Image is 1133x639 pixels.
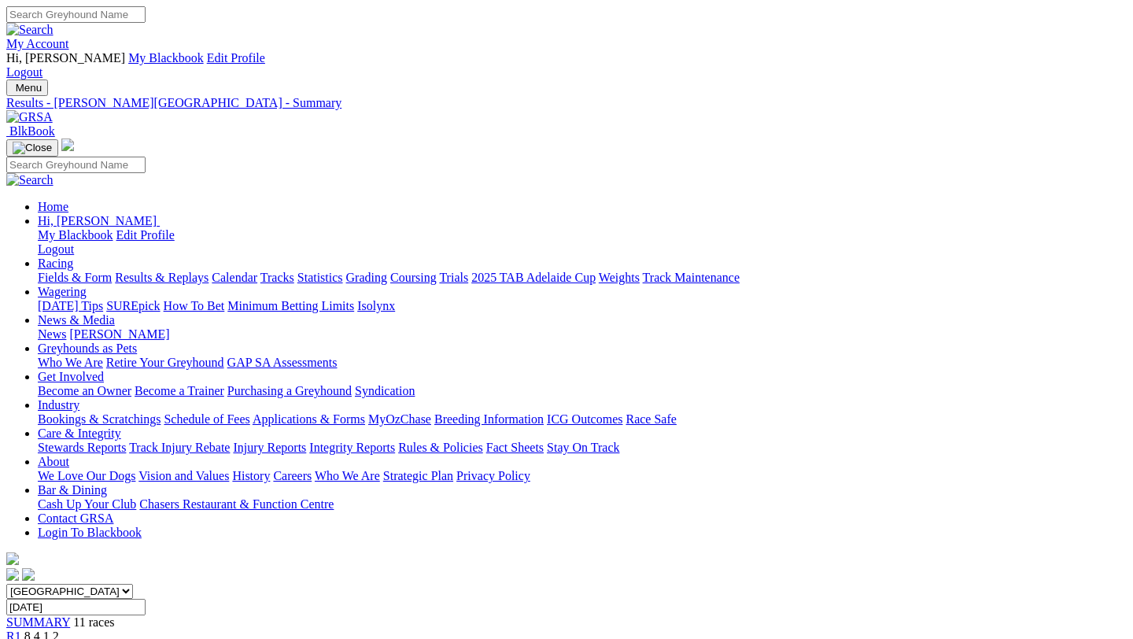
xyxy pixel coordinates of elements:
a: About [38,455,69,468]
div: Hi, [PERSON_NAME] [38,228,1127,257]
div: About [38,469,1127,483]
div: Care & Integrity [38,441,1127,455]
a: News [38,327,66,341]
input: Search [6,157,146,173]
a: Race Safe [626,412,676,426]
a: Retire Your Greyhound [106,356,224,369]
div: Get Involved [38,384,1127,398]
a: Calendar [212,271,257,284]
a: Become a Trainer [135,384,224,397]
a: Careers [273,469,312,482]
img: Close [13,142,52,154]
input: Select date [6,599,146,615]
img: Search [6,173,54,187]
a: My Blackbook [128,51,204,65]
a: Who We Are [315,469,380,482]
a: How To Bet [164,299,225,312]
a: Weights [599,271,640,284]
a: [DATE] Tips [38,299,103,312]
a: Schedule of Fees [164,412,249,426]
a: Logout [6,65,42,79]
a: SUMMARY [6,615,70,629]
a: Greyhounds as Pets [38,342,137,355]
a: Rules & Policies [398,441,483,454]
a: Purchasing a Greyhound [227,384,352,397]
a: Results - [PERSON_NAME][GEOGRAPHIC_DATA] - Summary [6,96,1127,110]
img: twitter.svg [22,568,35,581]
a: Login To Blackbook [38,526,142,539]
a: Isolynx [357,299,395,312]
img: Search [6,23,54,37]
a: Strategic Plan [383,469,453,482]
a: Industry [38,398,79,412]
a: Cash Up Your Club [38,497,136,511]
span: Hi, [PERSON_NAME] [6,51,125,65]
div: Bar & Dining [38,497,1127,512]
a: Breeding Information [434,412,544,426]
a: Bar & Dining [38,483,107,497]
a: Care & Integrity [38,427,121,440]
img: GRSA [6,110,53,124]
a: Grading [346,271,387,284]
a: 2025 TAB Adelaide Cup [471,271,596,284]
div: Industry [38,412,1127,427]
a: Who We Are [38,356,103,369]
a: News & Media [38,313,115,327]
span: Menu [16,82,42,94]
a: Logout [38,242,74,256]
span: BlkBook [9,124,55,138]
a: Get Involved [38,370,104,383]
a: Chasers Restaurant & Function Centre [139,497,334,511]
a: MyOzChase [368,412,431,426]
a: Stewards Reports [38,441,126,454]
div: Greyhounds as Pets [38,356,1127,370]
div: News & Media [38,327,1127,342]
button: Toggle navigation [6,139,58,157]
a: GAP SA Assessments [227,356,338,369]
a: Coursing [390,271,437,284]
a: Trials [439,271,468,284]
a: BlkBook [6,124,55,138]
a: Edit Profile [116,228,175,242]
a: ICG Outcomes [547,412,622,426]
a: Fields & Form [38,271,112,284]
a: Fact Sheets [486,441,544,454]
a: My Account [6,37,69,50]
input: Search [6,6,146,23]
a: Privacy Policy [456,469,530,482]
a: Tracks [260,271,294,284]
a: [PERSON_NAME] [69,327,169,341]
a: Edit Profile [207,51,265,65]
a: Track Injury Rebate [129,441,230,454]
a: Home [38,200,68,213]
a: Vision and Values [138,469,229,482]
a: Hi, [PERSON_NAME] [38,214,160,227]
a: Wagering [38,285,87,298]
a: Integrity Reports [309,441,395,454]
a: Statistics [297,271,343,284]
a: Become an Owner [38,384,131,397]
img: facebook.svg [6,568,19,581]
a: SUREpick [106,299,160,312]
a: Syndication [355,384,415,397]
a: Results & Replays [115,271,209,284]
a: Stay On Track [547,441,619,454]
a: Minimum Betting Limits [227,299,354,312]
a: Racing [38,257,73,270]
div: My Account [6,51,1127,79]
img: logo-grsa-white.png [6,552,19,565]
a: Bookings & Scratchings [38,412,161,426]
a: Injury Reports [233,441,306,454]
a: We Love Our Dogs [38,469,135,482]
button: Toggle navigation [6,79,48,96]
a: Applications & Forms [253,412,365,426]
span: 11 races [73,615,114,629]
div: Wagering [38,299,1127,313]
img: logo-grsa-white.png [61,139,74,151]
a: Track Maintenance [643,271,740,284]
a: Contact GRSA [38,512,113,525]
span: Hi, [PERSON_NAME] [38,214,157,227]
a: My Blackbook [38,228,113,242]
